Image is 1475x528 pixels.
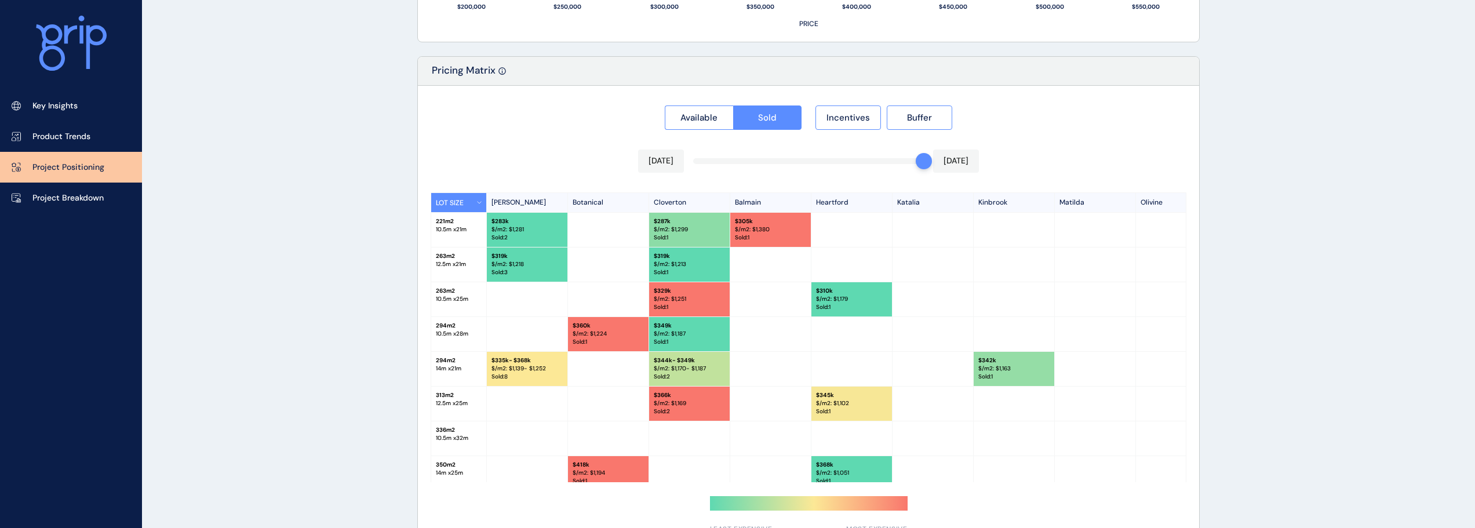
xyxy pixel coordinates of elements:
[654,407,725,416] p: Sold : 2
[432,64,496,85] p: Pricing Matrix
[436,469,482,477] p: 14 m x 25 m
[842,3,871,10] text: $400,000
[654,365,725,373] p: $/m2: $ 1,170 - $1,187
[654,268,725,276] p: Sold : 1
[654,373,725,381] p: Sold : 2
[816,399,887,407] p: $/m2: $ 1,102
[735,225,806,234] p: $/m2: $ 1,380
[815,105,881,130] button: Incentives
[735,234,806,242] p: Sold : 1
[32,100,78,112] p: Key Insights
[436,322,482,330] p: 294 m2
[665,105,733,130] button: Available
[799,19,818,28] text: PRICE
[573,477,644,485] p: Sold : 1
[654,391,725,399] p: $ 366k
[487,193,568,212] p: [PERSON_NAME]
[649,155,673,167] p: [DATE]
[816,391,887,399] p: $ 345k
[573,330,644,338] p: $/m2: $ 1,224
[654,234,725,242] p: Sold : 1
[553,3,581,10] text: $250,000
[654,295,725,303] p: $/m2: $ 1,251
[735,217,806,225] p: $ 305k
[436,426,482,434] p: 336 m2
[436,356,482,365] p: 294 m2
[746,3,774,10] text: $350,000
[1036,3,1064,10] text: $500,000
[944,155,968,167] p: [DATE]
[568,193,649,212] p: Botanical
[436,225,482,234] p: 10.5 m x 21 m
[654,217,725,225] p: $ 287k
[436,461,482,469] p: 350 m2
[431,193,487,212] button: LOT SIZE
[893,193,974,212] p: Katalia
[978,365,1050,373] p: $/m2: $ 1,163
[1055,193,1136,212] p: Matilda
[680,112,718,123] span: Available
[491,234,563,242] p: Sold : 2
[816,407,887,416] p: Sold : 1
[816,287,887,295] p: $ 310k
[730,193,811,212] p: Balmain
[1132,3,1160,10] text: $550,000
[654,356,725,365] p: $ 344k - $349k
[654,252,725,260] p: $ 319k
[436,434,482,442] p: 10.5 m x 32 m
[573,322,644,330] p: $ 360k
[32,131,90,143] p: Product Trends
[816,295,887,303] p: $/m2: $ 1,179
[491,373,563,381] p: Sold : 8
[436,295,482,303] p: 10.5 m x 25 m
[491,365,563,373] p: $/m2: $ 1,139 - $1,252
[978,373,1050,381] p: Sold : 1
[491,225,563,234] p: $/m2: $ 1,281
[491,217,563,225] p: $ 283k
[650,3,679,10] text: $300,000
[491,252,563,260] p: $ 319k
[974,193,1055,212] p: Kinbrook
[491,356,563,365] p: $ 335k - $368k
[436,260,482,268] p: 12.5 m x 21 m
[654,338,725,346] p: Sold : 1
[978,356,1050,365] p: $ 342k
[816,461,887,469] p: $ 368k
[32,192,104,204] p: Project Breakdown
[573,461,644,469] p: $ 418k
[436,287,482,295] p: 263 m2
[573,469,644,477] p: $/m2: $ 1,194
[733,105,802,130] button: Sold
[491,268,563,276] p: Sold : 3
[654,287,725,295] p: $ 329k
[654,330,725,338] p: $/m2: $ 1,187
[436,391,482,399] p: 313 m2
[436,365,482,373] p: 14 m x 21 m
[654,399,725,407] p: $/m2: $ 1,169
[457,3,486,10] text: $200,000
[436,399,482,407] p: 12.5 m x 25 m
[436,252,482,260] p: 263 m2
[654,225,725,234] p: $/m2: $ 1,299
[649,193,730,212] p: Cloverton
[436,217,482,225] p: 221 m2
[654,322,725,330] p: $ 349k
[816,477,887,485] p: Sold : 1
[816,469,887,477] p: $/m2: $ 1,051
[816,303,887,311] p: Sold : 1
[826,112,870,123] span: Incentives
[491,260,563,268] p: $/m2: $ 1,218
[887,105,952,130] button: Buffer
[907,112,932,123] span: Buffer
[654,260,725,268] p: $/m2: $ 1,213
[32,162,104,173] p: Project Positioning
[758,112,777,123] span: Sold
[811,193,893,212] p: Heartford
[654,303,725,311] p: Sold : 1
[573,338,644,346] p: Sold : 1
[939,3,967,10] text: $450,000
[436,330,482,338] p: 10.5 m x 28 m
[1136,193,1217,212] p: Olivine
